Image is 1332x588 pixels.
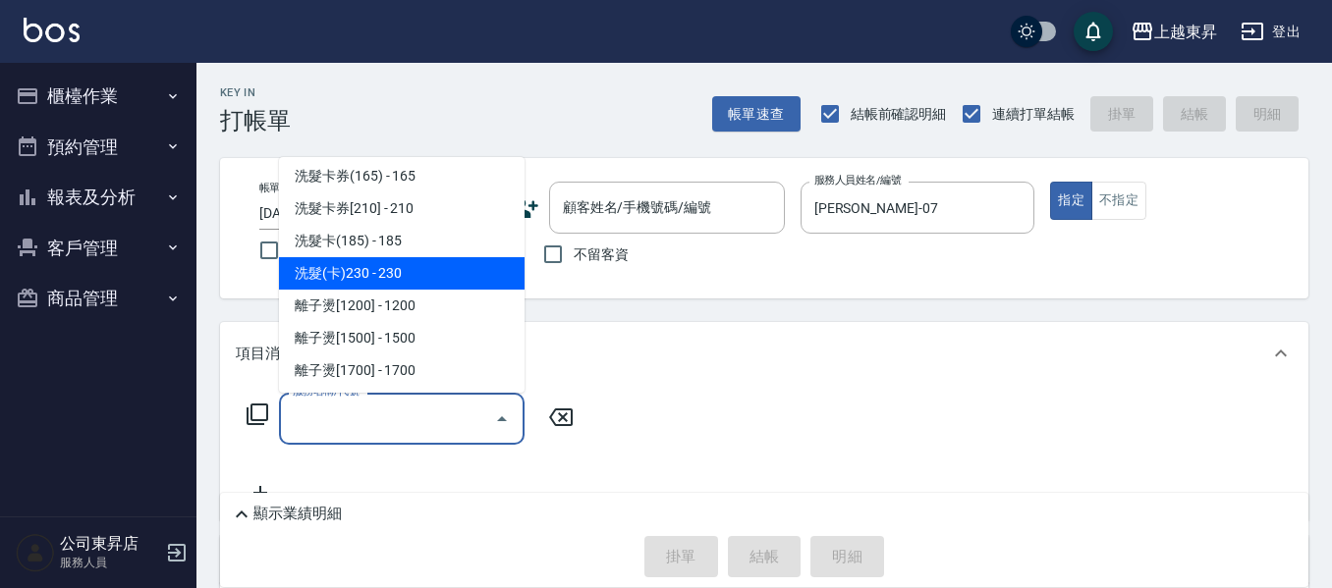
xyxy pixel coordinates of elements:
h2: Key In [220,86,291,99]
button: 客戶管理 [8,223,189,274]
button: 預約管理 [8,122,189,173]
label: 帳單日期 [259,181,301,195]
span: 連續打單結帳 [992,104,1075,125]
button: Close [486,403,518,435]
p: 顯示業績明細 [253,504,342,524]
span: 離子燙[1700] - 1700 [279,354,525,387]
span: 洗髮卡(185) - 185 [279,225,525,257]
button: 櫃檯作業 [8,71,189,122]
span: 離子燙[1800] - 1800 [279,387,525,419]
div: 項目消費 [220,322,1308,385]
p: 項目消費 [236,344,295,364]
span: 離子燙[1200] - 1200 [279,290,525,322]
h5: 公司東昇店 [60,534,160,554]
img: Person [16,533,55,572]
span: 離子燙[1500] - 1500 [279,322,525,354]
button: 報表及分析 [8,172,189,223]
button: 指定 [1050,182,1092,220]
button: 商品管理 [8,273,189,324]
button: 帳單速查 [712,96,801,133]
label: 服務人員姓名/編號 [814,173,901,187]
button: 不指定 [1091,182,1146,220]
button: 登出 [1233,14,1308,50]
img: Logo [24,18,80,42]
input: YYYY/MM/DD hh:mm [259,197,451,230]
p: 服務人員 [60,554,160,571]
button: 上越東昇 [1123,12,1225,52]
span: 洗髮卡券[210] - 210 [279,192,525,225]
span: 不留客資 [574,244,629,265]
span: 結帳前確認明細 [851,104,947,125]
span: 洗髮卡券(165) - 165 [279,160,525,192]
div: 上越東昇 [1154,20,1217,44]
button: save [1074,12,1113,51]
h3: 打帳單 [220,107,291,134]
span: 洗髮(卡)230 - 230 [279,257,525,290]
